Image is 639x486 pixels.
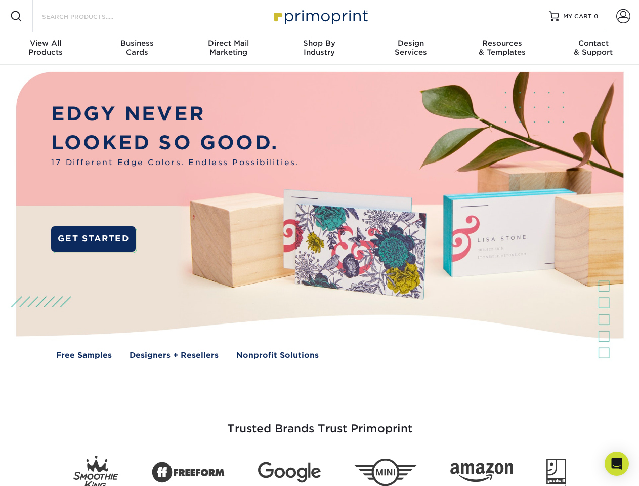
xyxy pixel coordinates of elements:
input: SEARCH PRODUCTS..... [41,10,140,22]
img: Goodwill [546,459,566,486]
div: & Support [548,38,639,57]
a: BusinessCards [91,32,182,65]
span: Resources [456,38,547,48]
span: Design [365,38,456,48]
img: Google [258,462,321,483]
span: 17 Different Edge Colors. Endless Possibilities. [51,157,299,169]
p: LOOKED SO GOOD. [51,129,299,157]
h3: Trusted Brands Trust Primoprint [24,398,616,448]
a: Nonprofit Solutions [236,350,319,361]
span: Shop By [274,38,365,48]
img: Primoprint [269,5,370,27]
a: Shop ByIndustry [274,32,365,65]
p: EDGY NEVER [51,100,299,129]
a: DesignServices [365,32,456,65]
img: Amazon [450,463,513,482]
span: Direct Mail [183,38,274,48]
div: Services [365,38,456,57]
a: Designers + Resellers [130,350,219,361]
span: 0 [594,13,599,20]
span: Contact [548,38,639,48]
iframe: Google Customer Reviews [3,455,86,482]
div: Open Intercom Messenger [605,452,629,476]
div: Marketing [183,38,274,57]
a: Resources& Templates [456,32,547,65]
div: Industry [274,38,365,57]
a: Direct MailMarketing [183,32,274,65]
a: Free Samples [56,350,112,361]
div: & Templates [456,38,547,57]
a: Contact& Support [548,32,639,65]
span: MY CART [563,12,592,21]
div: Cards [91,38,182,57]
span: Business [91,38,182,48]
a: GET STARTED [51,226,136,252]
